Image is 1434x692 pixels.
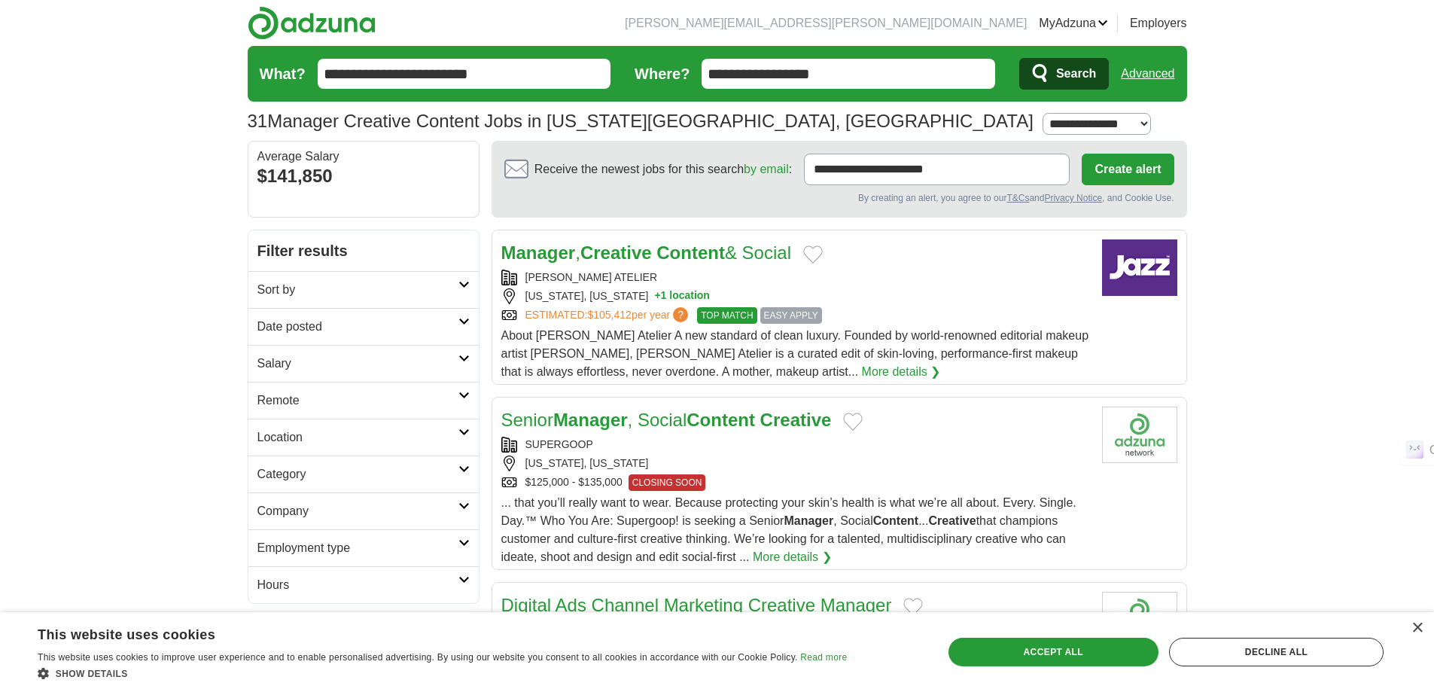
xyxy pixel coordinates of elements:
[248,108,268,135] span: 31
[1102,592,1177,648] img: Company logo
[501,437,1090,453] div: SUPERGOOP
[38,652,798,663] span: This website uses cookies to improve user experience and to enable personalised advertising. By u...
[673,307,688,322] span: ?
[248,6,376,40] img: Adzuna logo
[1102,239,1177,296] img: Westman Atelier logo
[248,456,479,492] a: Category
[1044,193,1102,203] a: Privacy Notice
[504,191,1174,205] div: By creating an alert, you agree to our and , and Cookie Use.
[38,666,847,681] div: Show details
[525,271,658,283] a: [PERSON_NAME] ATELIER
[800,652,847,663] a: Read more, opens a new window
[501,329,1089,378] span: About [PERSON_NAME] Atelier A new standard of clean luxury. Founded by world-renowned editorial m...
[38,621,809,644] div: This website uses cookies
[1006,193,1029,203] a: T&Cs
[257,539,458,557] h2: Employment type
[248,111,1034,131] h1: Manager Creative Content Jobs in [US_STATE][GEOGRAPHIC_DATA], [GEOGRAPHIC_DATA]
[257,318,458,336] h2: Date posted
[1169,638,1384,666] div: Decline all
[257,392,458,410] h2: Remote
[928,514,976,527] strong: Creative
[1082,154,1174,185] button: Create alert
[501,242,576,263] strong: Manager
[635,62,690,85] label: Where?
[1411,623,1423,634] div: Close
[903,598,923,616] button: Add to favorite jobs
[257,465,458,483] h2: Category
[501,288,1090,304] div: [US_STATE], [US_STATE]
[248,529,479,566] a: Employment type
[1056,59,1096,89] span: Search
[257,428,458,447] h2: Location
[501,456,1090,471] div: [US_STATE], [US_STATE]
[873,514,918,527] strong: Content
[803,245,823,264] button: Add to favorite jobs
[948,638,1158,666] div: Accept all
[1121,59,1174,89] a: Advanced
[248,308,479,345] a: Date posted
[501,595,892,615] a: Digital Ads Channel Marketing Creative Manager
[753,548,832,566] a: More details ❯
[501,242,791,263] a: Manager,Creative Content& Social
[862,363,941,381] a: More details ❯
[760,410,832,430] strong: Creative
[248,492,479,529] a: Company
[501,474,1090,491] div: $125,000 - $135,000
[654,288,710,304] button: +1 location
[257,576,458,594] h2: Hours
[1019,58,1109,90] button: Search
[248,230,479,271] h2: Filter results
[1039,14,1108,32] a: MyAdzuna
[587,309,631,321] span: $105,412
[654,288,660,304] span: +
[257,355,458,373] h2: Salary
[534,160,792,178] span: Receive the newest jobs for this search :
[697,307,757,324] span: TOP MATCH
[625,14,1027,32] li: [PERSON_NAME][EMAIL_ADDRESS][PERSON_NAME][DOMAIN_NAME]
[501,496,1076,563] span: ... that you’ll really want to wear. Because protecting your skin’s health is what we’re all abou...
[687,410,755,430] strong: Content
[248,566,479,603] a: Hours
[257,163,470,190] div: $141,850
[656,242,725,263] strong: Content
[257,502,458,520] h2: Company
[248,382,479,419] a: Remote
[248,419,479,456] a: Location
[553,410,628,430] strong: Manager
[257,281,458,299] h2: Sort by
[56,669,128,679] span: Show details
[629,474,706,491] span: CLOSING SOON
[1130,14,1187,32] a: Employers
[1102,407,1177,463] img: Company logo
[257,151,470,163] div: Average Salary
[525,307,692,324] a: ESTIMATED:$105,412per year?
[784,514,833,527] strong: Manager
[501,410,832,430] a: SeniorManager, SocialContent Creative
[843,413,863,431] button: Add to favorite jobs
[744,163,789,175] a: by email
[580,242,652,263] strong: Creative
[760,307,822,324] span: EASY APPLY
[248,271,479,308] a: Sort by
[260,62,306,85] label: What?
[248,345,479,382] a: Salary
